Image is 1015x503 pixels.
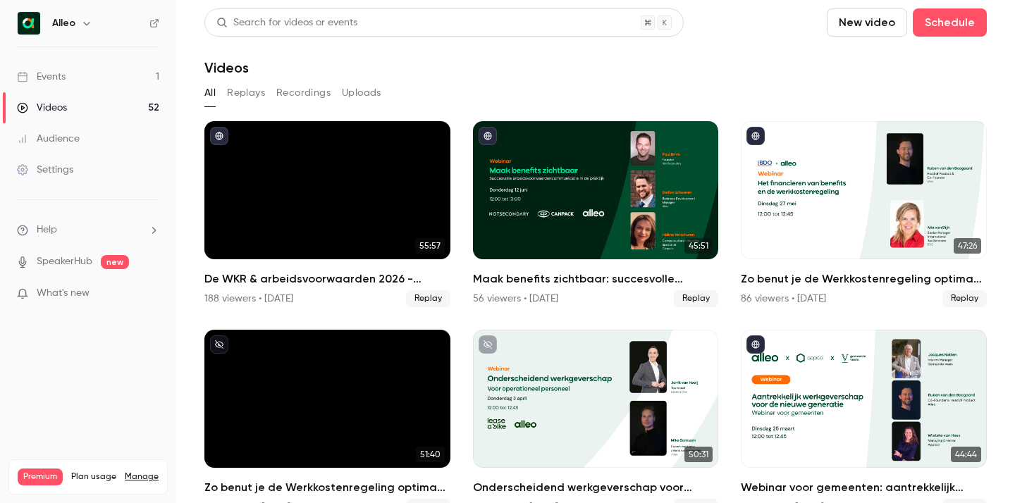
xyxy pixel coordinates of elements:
[741,479,987,496] h2: Webinar voor gemeenten: aantrekkelijk werkgeverschap voor de nieuwe generatie
[125,471,159,483] a: Manage
[17,70,66,84] div: Events
[18,12,40,35] img: Alleo
[210,335,228,354] button: unpublished
[342,82,381,104] button: Uploads
[71,471,116,483] span: Plan usage
[684,238,713,254] span: 45:51
[473,271,719,287] h2: Maak benefits zichtbaar: succesvolle arbeidsvoorwaarden communicatie in de praktijk
[954,238,981,254] span: 47:26
[37,286,90,301] span: What's new
[684,447,713,462] span: 50:31
[17,132,80,146] div: Audience
[204,479,450,496] h2: Zo benut je de Werkkostenregeling optimaal voor benefits
[479,335,497,354] button: unpublished
[142,287,159,300] iframe: Noticeable Trigger
[52,16,75,30] h6: Alleo
[674,290,718,307] span: Replay
[406,290,450,307] span: Replay
[37,223,57,237] span: Help
[17,101,67,115] div: Videos
[473,121,719,307] a: 45:51Maak benefits zichtbaar: succesvolle arbeidsvoorwaarden communicatie in de praktijk56 viewer...
[741,292,826,306] div: 86 viewers • [DATE]
[17,163,73,177] div: Settings
[18,468,63,485] span: Premium
[827,8,907,37] button: New video
[204,271,450,287] h2: De WKR & arbeidsvoorwaarden 2026 - [DATE] editie
[951,447,981,462] span: 44:44
[479,127,497,145] button: published
[913,8,987,37] button: Schedule
[204,121,450,307] li: De WKR & arbeidsvoorwaarden 2026 - Prinsjesdag editie
[741,271,987,287] h2: Zo benut je de Werkkostenregeling optimaal voor benefits
[415,238,445,254] span: 55:57
[741,121,987,307] a: 47:26Zo benut je de Werkkostenregeling optimaal voor benefits86 viewers • [DATE]Replay
[473,292,558,306] div: 56 viewers • [DATE]
[204,8,987,495] section: Videos
[101,255,129,269] span: new
[746,335,765,354] button: published
[204,82,216,104] button: All
[473,121,719,307] li: Maak benefits zichtbaar: succesvolle arbeidsvoorwaarden communicatie in de praktijk
[942,290,987,307] span: Replay
[276,82,331,104] button: Recordings
[227,82,265,104] button: Replays
[204,292,293,306] div: 188 viewers • [DATE]
[37,254,92,269] a: SpeakerHub
[473,479,719,496] h2: Onderscheidend werkgeverschap voor operationeel personeel
[746,127,765,145] button: published
[204,121,450,307] a: 55:57De WKR & arbeidsvoorwaarden 2026 - [DATE] editie188 viewers • [DATE]Replay
[741,121,987,307] li: Zo benut je de Werkkostenregeling optimaal voor benefits
[210,127,228,145] button: published
[17,223,159,237] li: help-dropdown-opener
[416,447,445,462] span: 51:40
[204,59,249,76] h1: Videos
[216,15,357,30] div: Search for videos or events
